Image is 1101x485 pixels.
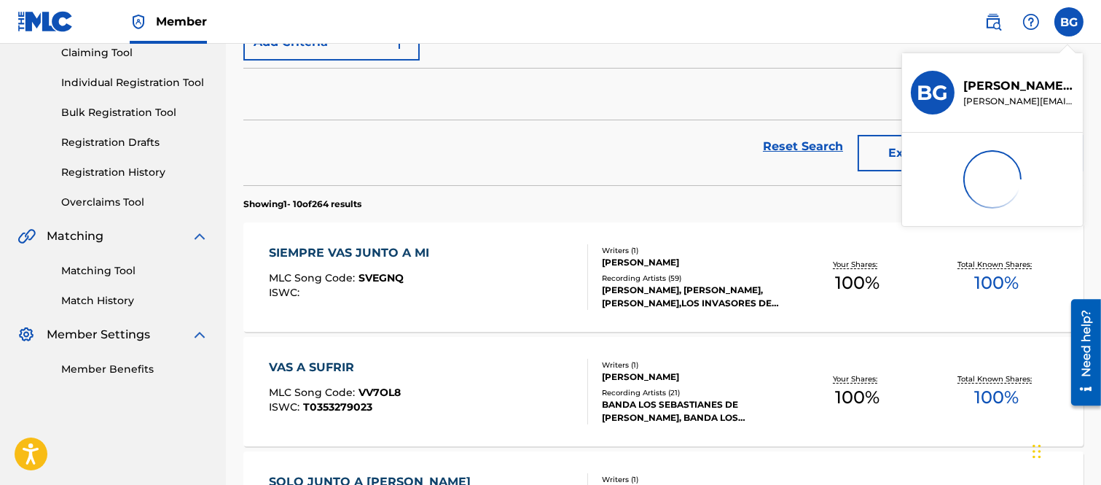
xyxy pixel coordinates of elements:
[602,474,788,485] div: Writers ( 1 )
[602,387,788,398] div: Recording Artists ( 21 )
[979,7,1008,36] a: Public Search
[61,75,208,90] a: Individual Registration Tool
[269,271,358,284] span: MLC Song Code :
[269,286,303,299] span: ISWC :
[602,398,788,424] div: BANDA LOS SEBASTIANES DE [PERSON_NAME], BANDA LOS SEBASTIANES DE [PERSON_NAME], BANDA LOS SEBASTI...
[958,373,1036,384] p: Total Known Shares:
[61,105,208,120] a: Bulk Registration Tool
[17,11,74,32] img: MLC Logo
[858,135,960,171] button: Export
[835,384,879,411] span: 100 %
[835,270,879,296] span: 100 %
[1022,13,1040,31] img: help
[1054,7,1084,36] div: User Menu
[756,131,850,163] a: Reset Search
[963,77,1074,95] p: Bertha Alicia Garza
[952,139,1032,219] img: preloader
[984,13,1002,31] img: search
[602,370,788,384] div: [PERSON_NAME]
[61,135,208,150] a: Registration Drafts
[61,362,208,377] a: Member Benefits
[130,13,147,31] img: Top Rightsholder
[358,271,404,284] span: SVEGNQ
[269,359,401,376] div: VAS A SUFRIR
[61,45,208,61] a: Claiming Tool
[975,270,1019,296] span: 100 %
[958,259,1036,270] p: Total Known Shares:
[917,80,949,106] h3: BG
[303,400,372,414] span: T0353279023
[191,228,208,245] img: expand
[833,373,881,384] p: Your Shares:
[269,386,358,399] span: MLC Song Code :
[358,386,401,399] span: VV7OL8
[61,195,208,210] a: Overclaims Tool
[156,13,207,30] span: Member
[47,228,103,245] span: Matching
[269,400,303,414] span: ISWC :
[602,284,788,310] div: [PERSON_NAME], [PERSON_NAME],[PERSON_NAME],LOS INVASORES DE [GEOGRAPHIC_DATA], LOS INVASORES DE [...
[833,259,881,270] p: Your Shares:
[1016,7,1046,36] div: Help
[975,384,1019,411] span: 100 %
[17,326,35,344] img: Member Settings
[269,244,436,262] div: SIEMPRE VAS JUNTO A MI
[61,263,208,279] a: Matching Tool
[1033,430,1041,473] div: Arrastrar
[602,273,788,284] div: Recording Artists ( 59 )
[1028,415,1101,485] div: Widget de chat
[243,222,1084,332] a: SIEMPRE VAS JUNTO A MIMLC Song Code:SVEGNQISWC:Writers (1)[PERSON_NAME]Recording Artists (59)[PER...
[243,337,1084,446] a: VAS A SUFRIRMLC Song Code:VV7OL8ISWC:T0353279023Writers (1)[PERSON_NAME]Recording Artists (21)BAN...
[47,326,150,344] span: Member Settings
[61,165,208,180] a: Registration History
[602,245,788,256] div: Writers ( 1 )
[191,326,208,344] img: expand
[243,198,361,211] p: Showing 1 - 10 of 264 results
[17,228,36,245] img: Matching
[602,360,788,370] div: Writers ( 1 )
[1028,415,1101,485] iframe: Chat Widget
[602,256,788,269] div: [PERSON_NAME]
[1060,294,1101,411] iframe: Resource Center
[61,293,208,309] a: Match History
[963,95,1074,108] p: bertha.garza@remexmusic.net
